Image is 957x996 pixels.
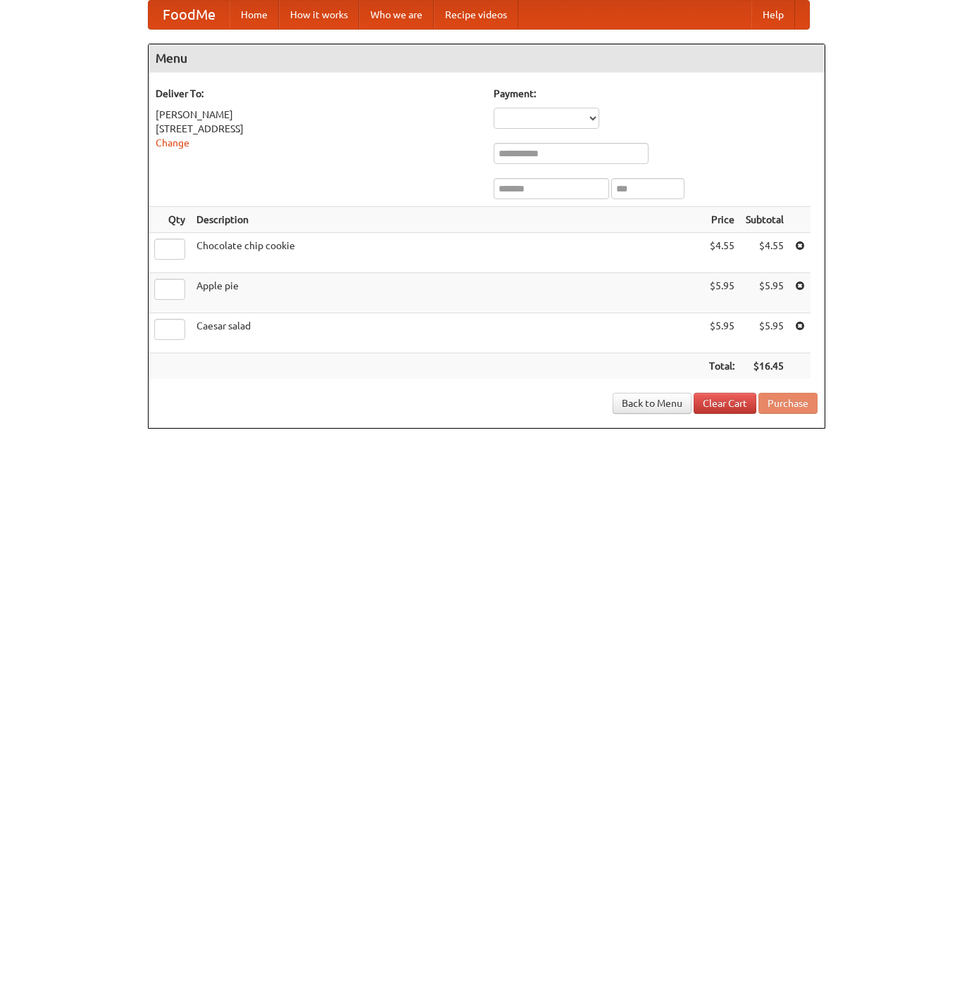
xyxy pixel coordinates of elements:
[434,1,518,29] a: Recipe videos
[694,393,756,414] a: Clear Cart
[191,207,703,233] th: Description
[740,313,789,353] td: $5.95
[149,207,191,233] th: Qty
[740,273,789,313] td: $5.95
[230,1,279,29] a: Home
[703,353,740,379] th: Total:
[279,1,359,29] a: How it works
[751,1,795,29] a: Help
[191,273,703,313] td: Apple pie
[156,122,480,136] div: [STREET_ADDRESS]
[191,313,703,353] td: Caesar salad
[494,87,818,101] h5: Payment:
[740,233,789,273] td: $4.55
[149,1,230,29] a: FoodMe
[703,233,740,273] td: $4.55
[156,137,189,149] a: Change
[149,44,825,73] h4: Menu
[359,1,434,29] a: Who we are
[703,313,740,353] td: $5.95
[758,393,818,414] button: Purchase
[191,233,703,273] td: Chocolate chip cookie
[156,108,480,122] div: [PERSON_NAME]
[740,353,789,379] th: $16.45
[703,207,740,233] th: Price
[740,207,789,233] th: Subtotal
[613,393,692,414] a: Back to Menu
[156,87,480,101] h5: Deliver To:
[703,273,740,313] td: $5.95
